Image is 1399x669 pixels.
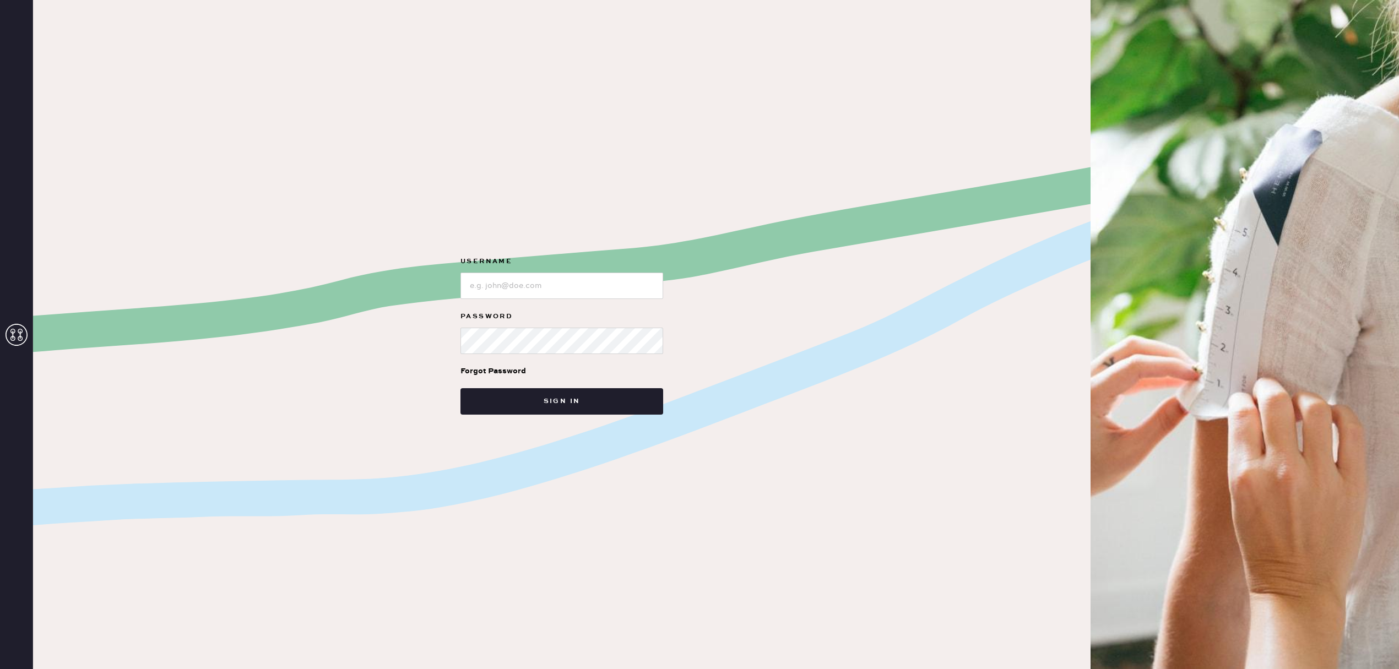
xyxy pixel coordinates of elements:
[460,354,526,388] a: Forgot Password
[460,388,663,415] button: Sign in
[460,365,526,377] div: Forgot Password
[460,273,663,299] input: e.g. john@doe.com
[460,310,663,323] label: Password
[460,255,663,268] label: Username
